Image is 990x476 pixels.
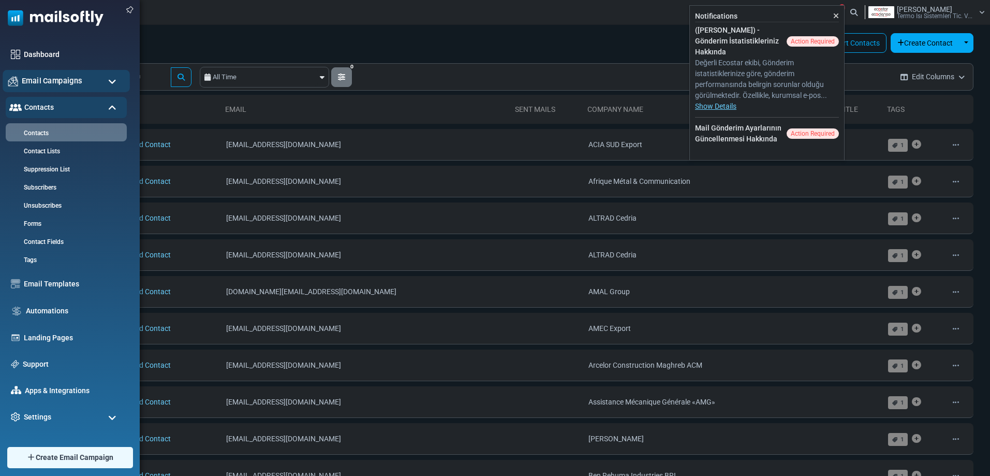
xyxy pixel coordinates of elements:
[9,104,22,111] img: contacts-icon-active.svg
[112,177,171,185] a: Unnamed Contact
[587,105,643,113] span: translation missing: en.crm_contacts.form.list_header.company_name
[346,63,358,72] span: 0
[26,306,122,316] a: Automations
[583,350,820,381] td: Arcelor Construction Maghreb ACM
[221,166,511,197] td: [EMAIL_ADDRESS][DOMAIN_NAME]
[221,350,511,381] td: [EMAIL_ADDRESS][DOMAIN_NAME]
[888,433,908,446] a: 1
[24,333,122,343] a: Landing Pages
[583,239,820,271] td: ALTRAD Cedria
[888,396,908,409] a: 1
[583,276,820,308] td: AMAL Group
[583,423,820,455] td: [PERSON_NAME]
[221,203,511,234] td: [EMAIL_ADDRESS][DOMAIN_NAME]
[6,219,124,228] a: Forms
[6,237,124,247] a: Contact Fields
[900,252,904,259] span: 1
[112,324,171,333] a: Unnamed Contact
[24,102,54,113] span: Contacts
[787,36,839,47] div: Action Required
[888,286,908,299] a: 1
[900,399,904,406] span: 1
[583,386,820,418] td: Assistance Mécanique Générale «AMG»
[24,49,122,60] a: Dashboard
[888,323,908,336] a: 1
[6,147,124,156] a: Contact Lists
[112,435,171,443] a: Unnamed Contact
[912,392,921,412] a: Add Tag
[888,359,908,372] a: 1
[6,201,124,210] a: Unsubscribes
[891,33,959,53] button: Create Contact
[695,123,839,145] div: Mail Gönderim Ayarlarının Güncellenmesi Hakkında
[112,140,171,149] a: Unnamed Contact
[24,279,122,290] a: Email Templates
[112,361,171,369] a: Unnamed Contact
[912,244,921,265] a: Add Tag
[225,105,246,113] a: Email
[900,215,904,222] span: 1
[695,102,736,110] a: Show Details
[11,412,20,422] img: settings-icon.svg
[787,128,839,139] div: Action Required
[221,313,511,344] td: [EMAIL_ADDRESS][DOMAIN_NAME]
[112,251,171,259] a: Unnamed Contact
[695,25,839,57] div: ([PERSON_NAME]) - Gönderim İstatistikleriniz Hakkında
[24,412,51,423] span: Settings
[912,208,921,228] a: Add Tag
[821,33,886,53] a: Export Contacts
[897,6,952,13] span: [PERSON_NAME]
[583,203,820,234] td: ALTRAD Cedria
[892,63,973,91] button: Edit Columns
[897,13,972,19] span: Termo Isı Sistemleri Tic. V...
[25,385,122,396] a: Apps & Integrations
[22,75,82,86] span: Email Campaigns
[868,5,985,20] a: User Logo [PERSON_NAME] Termo Isı Sistemleri Tic. V...
[912,355,921,376] a: Add Tag
[221,239,511,271] td: [EMAIL_ADDRESS][DOMAIN_NAME]
[221,276,511,308] td: [DOMAIN_NAME][EMAIL_ADDRESS][DOMAIN_NAME]
[6,128,124,138] a: Contacts
[888,176,908,189] a: 1
[11,360,19,368] img: support-icon.svg
[912,281,921,302] a: Add Tag
[695,57,839,101] div: Değerli Ecostar ekibi, Gönderim istatistiklerinize göre, gönderim performansında belirgin sorunla...
[221,423,511,455] td: [EMAIL_ADDRESS][DOMAIN_NAME]
[888,139,908,152] a: 1
[6,183,124,192] a: Subscribers
[11,50,20,59] img: dashboard-icon.svg
[900,178,904,185] span: 1
[36,452,113,463] span: Create Email Campaign
[583,129,820,161] td: ACIA SUD Export
[8,76,18,86] img: campaigns-icon.png
[23,359,122,370] a: Support
[6,165,124,174] a: Suppression List
[515,105,555,113] a: Sent Mails
[900,289,904,296] span: 1
[587,105,643,113] a: Company Name
[112,287,171,296] a: Unnamed Contact
[583,166,820,197] td: Afrique Métal & Communication
[900,362,904,369] span: 1
[888,249,908,262] a: 1
[912,134,921,155] a: Add Tag
[888,212,908,225] a: 1
[900,325,904,333] span: 1
[213,67,318,87] div: All Time
[887,105,905,113] a: Tags
[112,214,171,222] a: Unnamed Contact
[695,11,839,22] div: Notifications
[11,279,20,289] img: email-templates-icon.svg
[221,129,511,161] td: [EMAIL_ADDRESS][DOMAIN_NAME]
[11,305,22,317] img: workflow.svg
[868,5,894,20] img: User Logo
[11,333,20,342] img: landing_pages.svg
[912,428,921,449] a: Add Tag
[221,386,511,418] td: [EMAIL_ADDRESS][DOMAIN_NAME]
[839,4,845,11] span: 2
[900,436,904,443] span: 1
[912,171,921,192] a: Add Tag
[912,318,921,339] a: Add Tag
[583,313,820,344] td: AMEC Export
[331,67,352,87] button: 0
